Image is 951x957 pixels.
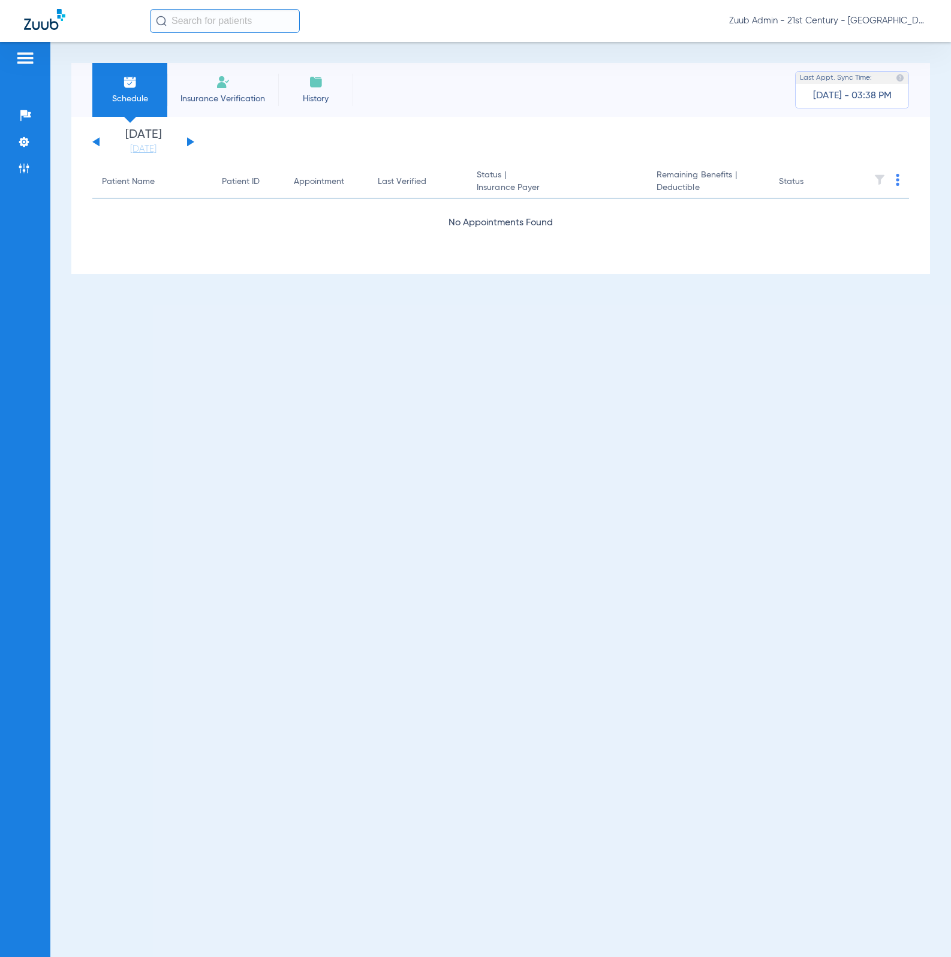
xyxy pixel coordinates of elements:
[107,129,179,155] li: [DATE]
[222,176,275,188] div: Patient ID
[309,75,323,89] img: History
[813,90,892,102] span: [DATE] - 03:38 PM
[92,216,909,231] div: No Appointments Found
[150,9,300,33] input: Search for patients
[176,93,269,105] span: Insurance Verification
[467,165,647,199] th: Status |
[769,165,850,199] th: Status
[896,174,899,186] img: group-dot-blue.svg
[378,176,426,188] div: Last Verified
[378,176,458,188] div: Last Verified
[102,176,203,188] div: Patient Name
[156,16,167,26] img: Search Icon
[107,143,179,155] a: [DATE]
[123,75,137,89] img: Schedule
[16,51,35,65] img: hamburger-icon
[294,176,344,188] div: Appointment
[657,182,760,194] span: Deductible
[287,93,344,105] span: History
[477,182,637,194] span: Insurance Payer
[294,176,359,188] div: Appointment
[24,9,65,30] img: Zuub Logo
[874,174,886,186] img: filter.svg
[101,93,158,105] span: Schedule
[800,72,872,84] span: Last Appt. Sync Time:
[216,75,230,89] img: Manual Insurance Verification
[896,74,904,82] img: last sync help info
[222,176,260,188] div: Patient ID
[647,165,769,199] th: Remaining Benefits |
[102,176,155,188] div: Patient Name
[729,15,927,27] span: Zuub Admin - 21st Century - [GEOGRAPHIC_DATA]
